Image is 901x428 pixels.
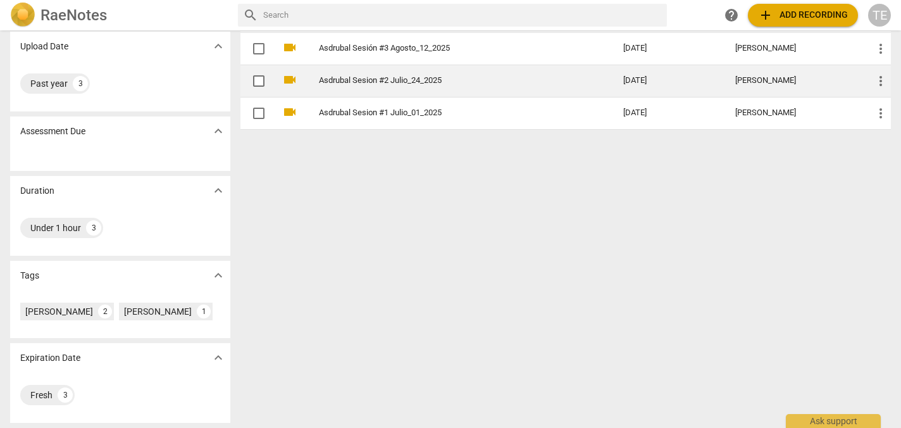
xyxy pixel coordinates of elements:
[211,183,226,198] span: expand_more
[748,4,858,27] button: Upload
[58,387,73,403] div: 3
[319,44,578,53] a: Asdrubal Sesión #3 Agosto_12_2025
[319,108,578,118] a: Asdrubal Sesion #1 Julio_01_2025
[786,414,881,428] div: Ask support
[319,76,578,85] a: Asdrubal Sesion #2 Julio_24_2025
[873,41,888,56] span: more_vert
[73,76,88,91] div: 3
[735,76,853,85] div: [PERSON_NAME]
[263,5,662,25] input: Search
[209,266,228,285] button: Show more
[20,351,80,365] p: Expiration Date
[282,40,297,55] span: videocam
[209,122,228,141] button: Show more
[211,39,226,54] span: expand_more
[720,4,743,27] a: Help
[209,181,228,200] button: Show more
[209,37,228,56] button: Show more
[30,222,81,234] div: Under 1 hour
[735,108,853,118] div: [PERSON_NAME]
[30,77,68,90] div: Past year
[758,8,773,23] span: add
[758,8,848,23] span: Add recording
[30,389,53,401] div: Fresh
[25,305,93,318] div: [PERSON_NAME]
[211,268,226,283] span: expand_more
[613,97,725,129] td: [DATE]
[868,4,891,27] button: TE
[613,32,725,65] td: [DATE]
[10,3,35,28] img: Logo
[86,220,101,236] div: 3
[124,305,192,318] div: [PERSON_NAME]
[243,8,258,23] span: search
[20,40,68,53] p: Upload Date
[735,44,853,53] div: [PERSON_NAME]
[873,73,888,89] span: more_vert
[282,72,297,87] span: videocam
[98,305,112,318] div: 2
[211,350,226,365] span: expand_more
[211,123,226,139] span: expand_more
[724,8,739,23] span: help
[10,3,228,28] a: LogoRaeNotes
[613,65,725,97] td: [DATE]
[40,6,107,24] h2: RaeNotes
[20,269,39,282] p: Tags
[209,348,228,367] button: Show more
[282,104,297,120] span: videocam
[873,106,888,121] span: more_vert
[197,305,211,318] div: 1
[20,184,54,198] p: Duration
[20,125,85,138] p: Assessment Due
